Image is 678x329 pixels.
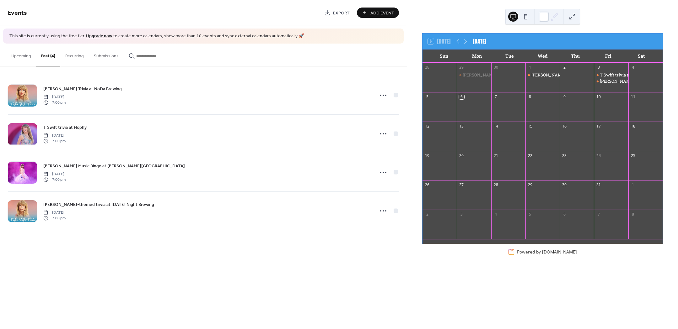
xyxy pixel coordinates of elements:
[630,94,636,99] div: 11
[527,123,533,129] div: 15
[493,65,498,70] div: 30
[596,123,601,129] div: 17
[460,50,493,62] div: Mon
[525,72,560,78] div: Taylor Swift Music Bingo at Caswell Station
[43,124,87,131] a: T Swift trivia at Hopfly
[425,212,430,217] div: 2
[43,138,66,144] span: 7:00 pm
[527,212,533,217] div: 5
[527,94,533,99] div: 8
[43,94,66,100] span: [DATE]
[562,123,567,129] div: 16
[625,50,658,62] div: Sat
[43,100,66,106] span: 7:00 pm
[493,153,498,158] div: 21
[594,72,628,78] div: T Swift trivia at Hopfly
[425,182,430,188] div: 26
[559,50,592,62] div: Thu
[596,65,601,70] div: 3
[493,94,498,99] div: 7
[542,249,577,255] a: [DOMAIN_NAME]
[333,10,350,16] span: Export
[493,212,498,217] div: 4
[596,212,601,217] div: 7
[425,153,430,158] div: 19
[596,94,601,99] div: 10
[630,123,636,129] div: 18
[527,153,533,158] div: 22
[517,249,577,255] div: Powered by
[531,72,673,78] div: [PERSON_NAME] Music Bingo at [PERSON_NAME][GEOGRAPHIC_DATA]
[89,44,124,66] button: Submissions
[425,65,430,70] div: 28
[370,10,394,16] span: Add Event
[630,212,636,217] div: 8
[43,210,66,215] span: [DATE]
[8,7,27,19] span: Events
[630,153,636,158] div: 25
[527,65,533,70] div: 1
[43,85,122,92] a: [PERSON_NAME] Trivia at NoDa Brewing
[459,94,464,99] div: 6
[562,153,567,158] div: 23
[592,50,625,62] div: Fri
[43,216,66,221] span: 7:00 pm
[493,123,498,129] div: 14
[428,50,460,62] div: Sun
[43,171,66,177] span: [DATE]
[600,72,645,78] div: T Swift trivia at Hopfly
[457,72,491,78] div: Taylor Swift-themed trivia at Monday Night Brewing
[562,94,567,99] div: 9
[459,123,464,129] div: 13
[562,65,567,70] div: 2
[60,44,89,66] button: Recurring
[630,182,636,188] div: 1
[43,177,66,183] span: 7:00 pm
[320,8,354,18] a: Export
[6,44,36,66] button: Upcoming
[459,182,464,188] div: 27
[425,123,430,129] div: 12
[473,37,487,45] div: [DATE]
[493,50,526,62] div: Tue
[630,65,636,70] div: 4
[9,33,304,39] span: This site is currently using the free tier. to create more calendars, show more than 10 events an...
[425,94,430,99] div: 5
[562,182,567,188] div: 30
[43,201,154,208] a: [PERSON_NAME]-themed trivia at [DATE] Night Brewing
[459,212,464,217] div: 3
[43,133,66,138] span: [DATE]
[526,50,559,62] div: Wed
[463,72,573,78] div: [PERSON_NAME]-themed trivia at [DATE] Night Brewing
[43,86,122,92] span: [PERSON_NAME] Trivia at NoDa Brewing
[493,182,498,188] div: 28
[43,162,185,170] a: [PERSON_NAME] Music Bingo at [PERSON_NAME][GEOGRAPHIC_DATA]
[86,32,112,40] a: Upgrade now
[36,44,60,66] button: Past (4)
[596,182,601,188] div: 31
[459,153,464,158] div: 20
[562,212,567,217] div: 6
[459,65,464,70] div: 29
[596,153,601,158] div: 24
[594,78,628,84] div: Taylor Swift Trivia at NoDa Brewing
[357,8,399,18] button: Add Event
[43,163,185,169] span: [PERSON_NAME] Music Bingo at [PERSON_NAME][GEOGRAPHIC_DATA]
[527,182,533,188] div: 29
